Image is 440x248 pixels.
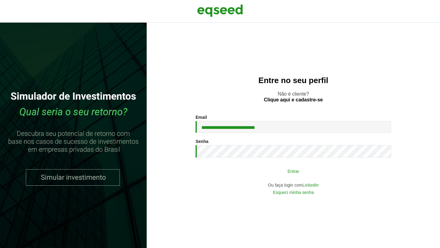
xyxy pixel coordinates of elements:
[264,97,323,102] a: Clique aqui e cadastre-se
[159,76,428,85] h2: Entre no seu perfil
[197,3,243,18] img: EqSeed Logo
[302,183,319,187] a: LinkedIn
[159,91,428,103] p: Não é cliente?
[196,139,208,144] label: Senha
[196,183,391,187] div: Ou faça login com
[196,115,207,119] label: Email
[273,190,314,195] a: Esqueci minha senha
[214,165,373,177] button: Entrar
